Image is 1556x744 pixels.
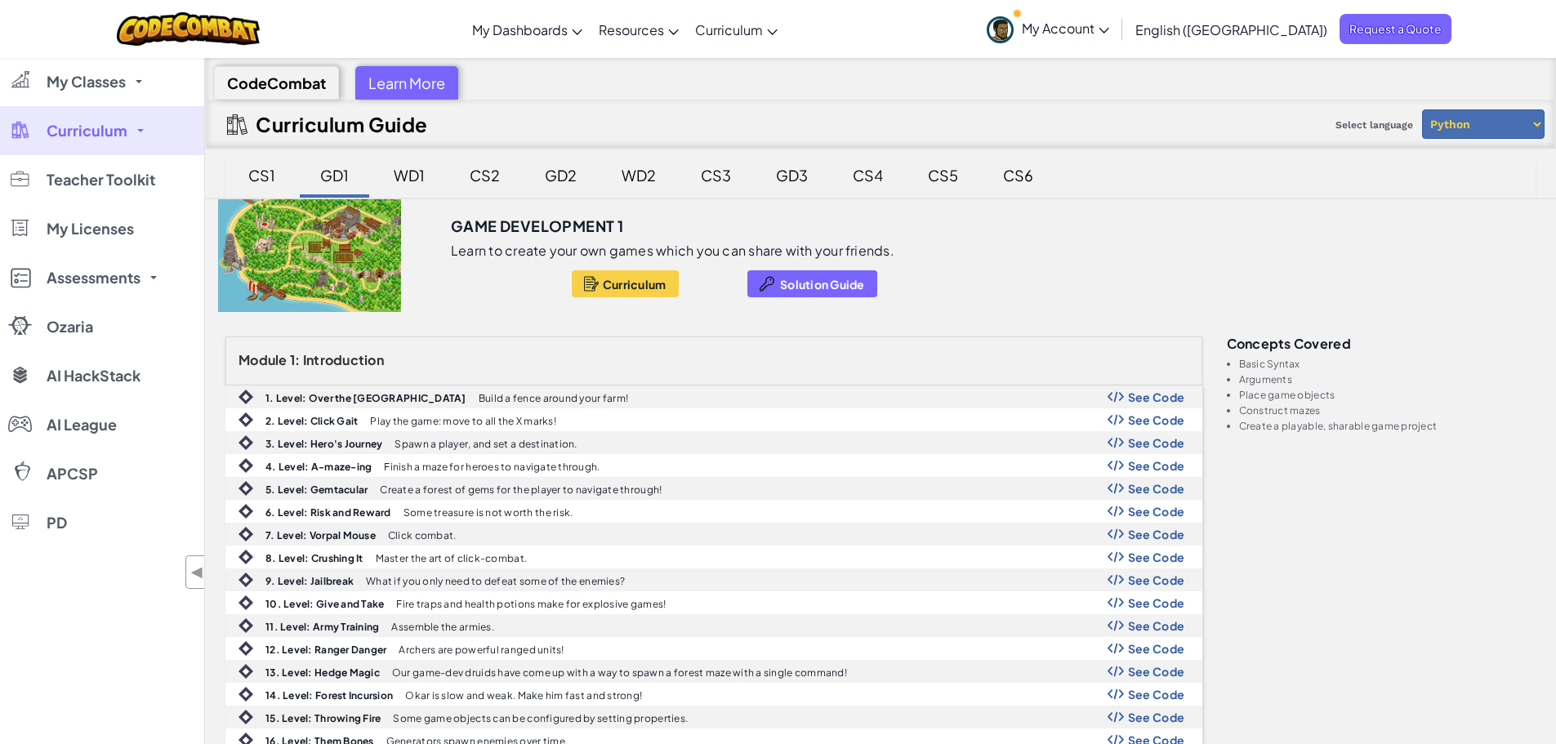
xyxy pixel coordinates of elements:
[47,368,140,383] span: AI HackStack
[265,552,363,564] b: 8. Level: Crushing It
[1108,437,1124,448] img: Show Code Logo
[239,664,253,679] img: IconIntro.svg
[396,599,666,609] p: Fire traps and health potions make for explosive games!
[117,12,260,46] img: CodeCombat logo
[695,21,763,38] span: Curriculum
[395,439,577,449] p: Spawn a player, and set a destination.
[464,7,591,51] a: My Dashboards
[265,575,354,587] b: 9. Level: Jailbreak
[1128,642,1185,655] span: See Code
[265,506,391,519] b: 6. Level: Risk and Reward
[1239,405,1536,416] li: Construct mazes
[47,319,93,334] span: Ozaria
[47,417,117,432] span: AI League
[1329,113,1420,137] span: Select language
[384,461,600,472] p: Finish a maze for heroes to navigate through.
[687,7,786,51] a: Curriculum
[1108,666,1124,677] img: Show Code Logo
[190,560,204,584] span: ◀
[377,156,441,194] div: WD1
[780,278,865,291] span: Solution Guide
[1128,688,1185,701] span: See Code
[451,214,623,238] h3: Game Development 1
[453,156,516,194] div: CS2
[572,270,679,297] button: Curriculum
[304,156,365,194] div: GD1
[1108,506,1124,517] img: Show Code Logo
[239,458,253,473] img: IconIntro.svg
[265,644,386,656] b: 12. Level: Ranger Danger
[399,644,564,655] p: Archers are powerful ranged units!
[225,500,1202,523] a: 6. Level: Risk and Reward Some treasure is not worth the risk. Show Code Logo See Code
[1239,421,1536,431] li: Create a playable, sharable game project
[265,461,372,473] b: 4. Level: A-maze-ing
[225,614,1202,637] a: 11. Level: Army Training Assemble the armies. Show Code Logo See Code
[290,351,301,368] span: 1:
[239,572,253,587] img: IconIntro.svg
[1108,528,1124,540] img: Show Code Logo
[747,270,877,297] button: Solution Guide
[225,454,1202,477] a: 4. Level: A-maze-ing Finish a maze for heroes to navigate through. Show Code Logo See Code
[987,16,1014,43] img: avatar
[1108,688,1124,700] img: Show Code Logo
[265,621,379,633] b: 11. Level: Army Training
[265,529,376,541] b: 7. Level: Vorpal Mouse
[239,641,253,656] img: IconIntro.svg
[239,504,253,519] img: IconIntro.svg
[1108,391,1124,403] img: Show Code Logo
[265,392,466,404] b: 1. Level: Over the [GEOGRAPHIC_DATA]
[1108,414,1124,425] img: Show Code Logo
[1227,336,1536,350] h3: Concepts covered
[1128,459,1185,472] span: See Code
[225,546,1202,568] a: 8. Level: Crushing It Master the art of click-combat. Show Code Logo See Code
[47,123,127,138] span: Curriculum
[239,435,253,450] img: IconIntro.svg
[225,660,1202,683] a: 13. Level: Hedge Magic Our game-dev druids have come up with a way to spawn a forest maze with a ...
[405,690,642,701] p: Okar is slow and weak. Make him fast and strong!
[1135,21,1327,38] span: English ([GEOGRAPHIC_DATA])
[391,621,493,632] p: Assemble the armies.
[265,598,384,610] b: 10. Level: Give and Take
[1128,596,1185,609] span: See Code
[366,576,625,586] p: What if you only need to defeat some of the enemies?
[239,687,253,702] img: IconIntro.svg
[239,351,288,368] span: Module
[265,666,380,679] b: 13. Level: Hedge Magic
[1128,505,1185,518] span: See Code
[836,156,899,194] div: CS4
[370,416,556,426] p: Play the game: move to all the X marks!
[47,74,126,89] span: My Classes
[388,530,457,541] p: Click combat.
[1022,20,1109,37] span: My Account
[239,618,253,633] img: IconIntro.svg
[403,507,573,518] p: Some treasure is not worth the risk.
[1340,14,1451,44] a: Request a Quote
[1108,597,1124,608] img: Show Code Logo
[684,156,747,194] div: CS3
[239,710,253,724] img: IconIntro.svg
[239,550,253,564] img: IconIntro.svg
[265,712,381,724] b: 15. Level: Throwing Fire
[227,114,247,135] img: IconCurriculumGuide.svg
[265,415,358,427] b: 2. Level: Click Gait
[225,523,1202,546] a: 7. Level: Vorpal Mouse Click combat. Show Code Logo See Code
[912,156,974,194] div: CS5
[1127,7,1335,51] a: English ([GEOGRAPHIC_DATA])
[1108,620,1124,631] img: Show Code Logo
[591,7,687,51] a: Resources
[225,477,1202,500] a: 5. Level: Gemtacular Create a forest of gems for the player to navigate through! Show Code Logo S...
[1239,359,1536,369] li: Basic Syntax
[47,270,140,285] span: Assessments
[1108,551,1124,563] img: Show Code Logo
[605,156,672,194] div: WD2
[256,113,428,136] h2: Curriculum Guide
[225,431,1202,454] a: 3. Level: Hero's Journey Spawn a player, and set a destination. Show Code Logo See Code
[1128,390,1185,403] span: See Code
[225,385,1202,408] a: 1. Level: Over the [GEOGRAPHIC_DATA] Build a fence around your farm! Show Code Logo See Code
[239,481,253,496] img: IconIntro.svg
[599,21,664,38] span: Resources
[225,637,1202,660] a: 12. Level: Ranger Danger Archers are powerful ranged units! Show Code Logo See Code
